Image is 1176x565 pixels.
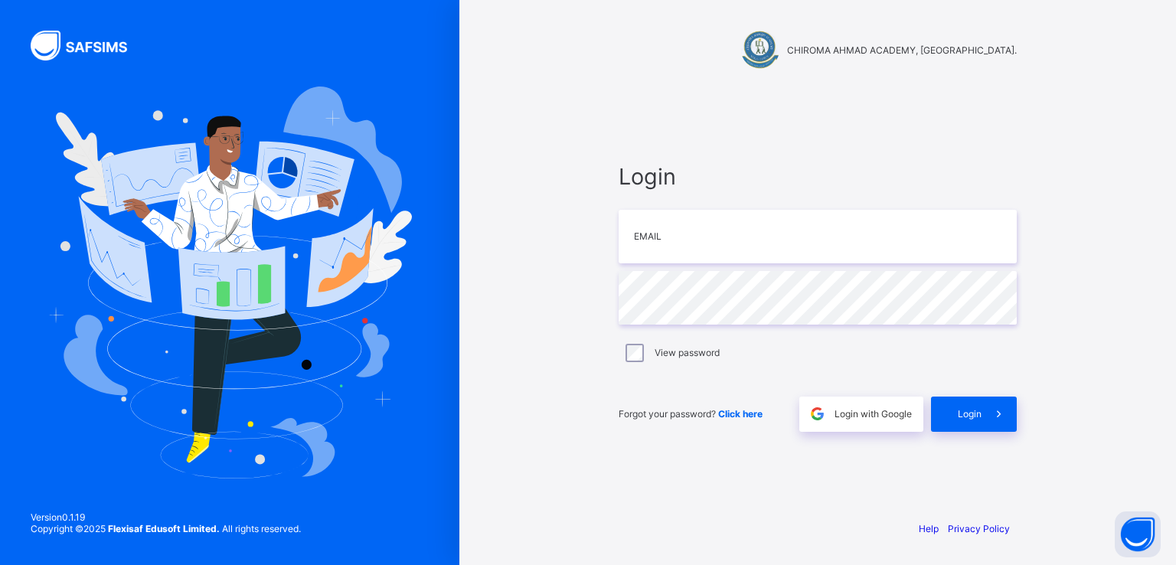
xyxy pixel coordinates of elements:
[108,523,220,534] strong: Flexisaf Edusoft Limited.
[919,523,939,534] a: Help
[718,408,763,420] a: Click here
[31,511,301,523] span: Version 0.1.19
[31,31,145,60] img: SAFSIMS Logo
[958,408,982,420] span: Login
[619,163,1017,190] span: Login
[655,347,720,358] label: View password
[948,523,1010,534] a: Privacy Policy
[619,408,763,420] span: Forgot your password?
[1115,511,1161,557] button: Open asap
[787,44,1017,56] span: CHIROMA AHMAD ACADEMY, [GEOGRAPHIC_DATA].
[808,405,826,423] img: google.396cfc9801f0270233282035f929180a.svg
[835,408,912,420] span: Login with Google
[31,523,301,534] span: Copyright © 2025 All rights reserved.
[47,87,412,478] img: Hero Image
